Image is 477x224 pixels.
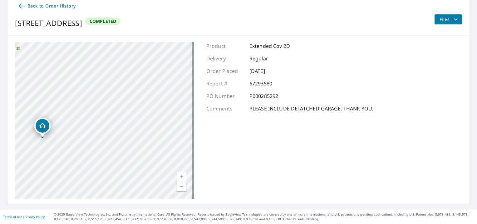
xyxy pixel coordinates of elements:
span: Completed [86,18,120,24]
a: Terms of Use [3,215,22,219]
p: Comments [206,105,244,112]
p: © 2025 Eagle View Technologies, Inc. and Pictometry International Corp. All Rights Reserved. Repo... [54,212,474,221]
p: Delivery [206,55,244,62]
a: Current Level 19, Zoom In [177,172,186,182]
div: Dropped pin, building 1, Residential property, 232 New Bedford Rd Rochester, MA 02770 [34,118,51,137]
p: P000285292 [249,92,287,100]
span: Back to Order History [17,2,76,10]
a: Back to Order History [15,0,78,12]
p: Order Placed [206,67,244,75]
p: | [3,215,45,219]
button: filesDropdownBtn-67293580 [434,14,462,24]
a: Privacy Policy [24,215,45,219]
div: [STREET_ADDRESS] [15,18,82,29]
a: Current Level 19, Zoom Out [177,182,186,191]
p: PO Number [206,92,244,100]
p: Extended Cov 2D [249,42,290,50]
p: Regular [249,55,287,62]
p: Report # [206,80,244,87]
p: [DATE] [249,67,287,75]
p: 67293580 [249,80,287,87]
p: Product [206,42,244,50]
span: Files [440,16,460,23]
p: PLEASE INCLUDE DETATCHED GARAGE. THANK YOU. [249,105,373,112]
